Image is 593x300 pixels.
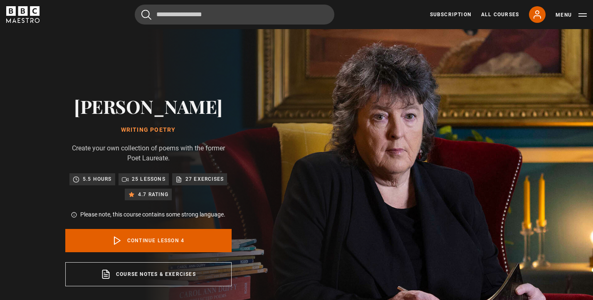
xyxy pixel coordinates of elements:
[135,5,334,25] input: Search
[65,127,232,133] h1: Writing Poetry
[132,175,166,183] p: 25 lessons
[556,11,587,19] button: Toggle navigation
[138,190,168,199] p: 4.7 rating
[141,10,151,20] button: Submit the search query
[65,229,232,252] a: Continue lesson 4
[6,6,40,23] svg: BBC Maestro
[65,262,232,286] a: Course notes & exercises
[185,175,224,183] p: 27 exercises
[65,96,232,117] h2: [PERSON_NAME]
[65,143,232,163] p: Create your own collection of poems with the former Poet Laureate.
[430,11,471,18] a: Subscription
[481,11,519,18] a: All Courses
[83,175,112,183] p: 5.5 hours
[80,210,225,219] p: Please note, this course contains some strong language.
